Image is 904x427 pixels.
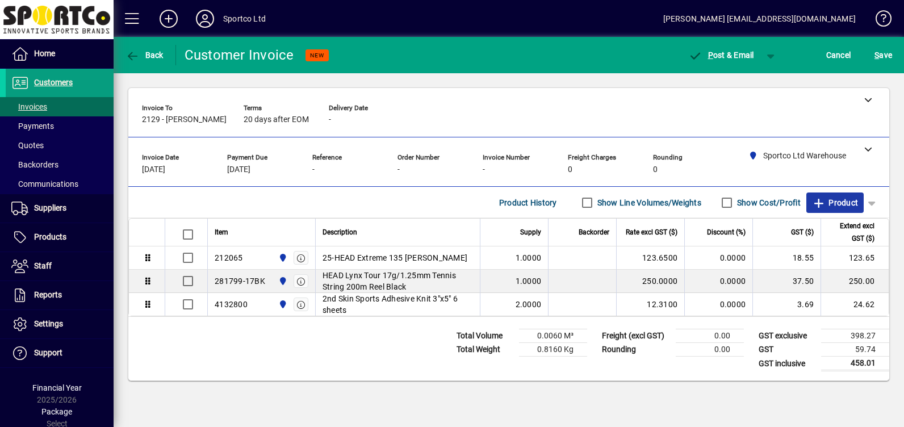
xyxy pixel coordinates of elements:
span: 1.0000 [516,275,542,287]
span: Description [323,226,357,238]
span: 0 [653,165,658,174]
span: Financial Year [32,383,82,392]
span: Package [41,407,72,416]
a: Staff [6,252,114,281]
a: Backorders [6,155,114,174]
button: Product History [495,192,562,213]
div: Customer Invoice [185,46,294,64]
a: Quotes [6,136,114,155]
span: HEAD Lynx Tour 17g/1.25mm Tennis String 200m Reel Black [323,270,473,292]
td: 0.00 [676,343,744,357]
span: Products [34,232,66,241]
div: 12.3100 [623,299,677,310]
span: Supply [520,226,541,238]
span: Backorder [579,226,609,238]
span: 1.0000 [516,252,542,263]
span: 2.0000 [516,299,542,310]
span: Back [125,51,164,60]
span: Invoices [11,102,47,111]
span: Item [215,226,228,238]
div: [PERSON_NAME] [EMAIL_ADDRESS][DOMAIN_NAME] [663,10,856,28]
a: Suppliers [6,194,114,223]
span: Cancel [826,46,851,64]
span: Support [34,348,62,357]
a: Support [6,339,114,367]
button: Back [123,45,166,65]
button: Post & Email [683,45,760,65]
span: Staff [34,261,52,270]
a: Invoices [6,97,114,116]
td: 59.74 [821,343,889,357]
button: Add [150,9,187,29]
span: Payments [11,122,54,131]
span: 2nd Skin Sports Adhesive Knit 3"x5" 6 sheets [323,293,473,316]
td: 3.69 [752,293,821,316]
span: Backorders [11,160,58,169]
td: 123.65 [821,246,889,270]
span: NEW [310,52,324,59]
span: P [708,51,713,60]
td: Freight (excl GST) [596,329,676,343]
div: Sportco Ltd [223,10,266,28]
td: 0.0000 [684,270,752,293]
span: Home [34,49,55,58]
td: 0.0000 [684,246,752,270]
td: Rounding [596,343,676,357]
button: Profile [187,9,223,29]
span: Extend excl GST ($) [828,220,874,245]
span: - [312,165,315,174]
span: [DATE] [227,165,250,174]
span: - [397,165,400,174]
span: S [874,51,879,60]
td: 18.55 [752,246,821,270]
a: Payments [6,116,114,136]
a: Home [6,40,114,68]
div: 212065 [215,252,243,263]
span: Suppliers [34,203,66,212]
span: ost & Email [688,51,754,60]
span: Product [812,194,858,212]
span: GST ($) [791,226,814,238]
a: Settings [6,310,114,338]
span: Communications [11,179,78,189]
span: Product History [499,194,557,212]
div: 4132800 [215,299,248,310]
a: Knowledge Base [867,2,890,39]
a: Reports [6,281,114,309]
button: Save [872,45,895,65]
td: 0.8160 Kg [519,343,587,357]
td: 37.50 [752,270,821,293]
span: Sportco Ltd Warehouse [275,298,288,311]
div: 123.6500 [623,252,677,263]
td: GST inclusive [753,357,821,371]
td: GST [753,343,821,357]
button: Cancel [823,45,854,65]
span: 25-HEAD Extreme 135 [PERSON_NAME] [323,252,467,263]
button: Product [806,192,864,213]
span: Settings [34,319,63,328]
td: 0.0060 M³ [519,329,587,343]
label: Show Cost/Profit [735,197,801,208]
div: 250.0000 [623,275,677,287]
span: Quotes [11,141,44,150]
div: 281799-17BK [215,275,265,287]
td: 0.00 [676,329,744,343]
span: ave [874,46,892,64]
span: - [329,115,331,124]
label: Show Line Volumes/Weights [595,197,701,208]
span: 20 days after EOM [244,115,309,124]
td: 24.62 [821,293,889,316]
span: Sportco Ltd Warehouse [275,252,288,264]
td: 250.00 [821,270,889,293]
span: Sportco Ltd Warehouse [275,275,288,287]
span: Rate excl GST ($) [626,226,677,238]
app-page-header-button: Back [114,45,176,65]
td: 0.0000 [684,293,752,316]
span: - [483,165,485,174]
td: GST exclusive [753,329,821,343]
span: Customers [34,78,73,87]
a: Products [6,223,114,252]
a: Communications [6,174,114,194]
span: Reports [34,290,62,299]
td: Total Volume [451,329,519,343]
